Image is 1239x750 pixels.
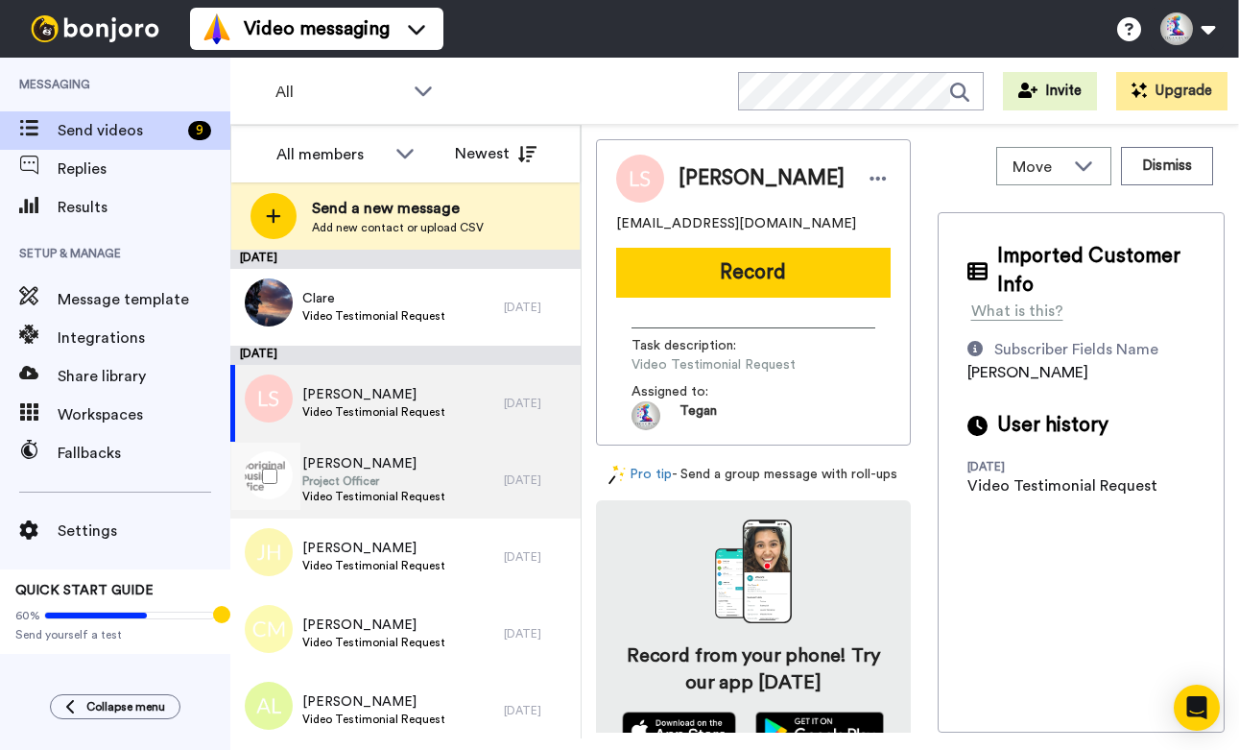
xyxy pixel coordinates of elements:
img: magic-wand.svg [608,465,626,485]
span: [PERSON_NAME] [302,616,445,635]
button: Record [616,248,891,298]
span: [PERSON_NAME] [302,385,445,404]
div: What is this? [971,300,1063,323]
span: Share library [58,365,230,388]
span: Results [58,196,230,219]
button: Upgrade [1116,72,1227,110]
span: [PERSON_NAME] [302,539,445,558]
img: appstore [622,712,736,750]
span: Replies [58,157,230,181]
span: Fallbacks [58,442,230,465]
img: ACg8ocJOfwyWDH7wrVbGPJzH39Ma9llfQAQmfBn6maqGL-91jUiotfY=s96-c [631,401,660,430]
span: Collapse menu [86,699,165,714]
div: [DATE] [967,459,1092,474]
span: Video Testimonial Request [302,489,445,504]
span: [PERSON_NAME] [302,692,445,712]
div: [DATE] [230,250,581,269]
span: Imported Customer Info [997,242,1196,300]
span: Task description : [631,336,766,355]
span: [PERSON_NAME] [302,454,445,473]
span: Video Testimonial Request [302,712,445,727]
span: Video messaging [244,15,390,42]
span: Video Testimonial Request [302,635,445,650]
div: Video Testimonial Request [967,474,1157,497]
img: jh.png [245,528,293,576]
img: download [715,520,792,623]
span: Video Testimonial Request [302,558,445,573]
span: QUICK START GUIDE [15,584,154,597]
div: - Send a group message with roll-ups [596,465,911,485]
img: cm.png [245,605,293,653]
span: Video Testimonial Request [631,355,814,375]
div: [DATE] [504,396,571,411]
div: [DATE] [504,300,571,315]
div: [DATE] [504,549,571,565]
span: Video Testimonial Request [302,404,445,420]
span: Send videos [58,119,180,142]
div: [DATE] [504,626,571,641]
span: [PERSON_NAME] [967,365,1088,380]
button: Invite [1003,72,1097,110]
div: [DATE] [230,346,581,365]
span: Project Officer [302,473,445,489]
span: All [275,81,404,104]
span: Move [1013,156,1064,179]
img: al.png [245,682,293,730]
button: Collapse menu [50,694,180,719]
div: 9 [188,121,211,140]
span: Message template [58,288,230,311]
span: Integrations [58,327,230,350]
button: Newest [441,134,551,173]
img: playstore [755,712,885,750]
span: [PERSON_NAME] [679,164,845,193]
img: 09d85528-1b4a-403c-b199-be05d7a8b140.jpg [245,278,293,327]
span: User history [997,411,1108,440]
span: Video Testimonial Request [302,308,445,324]
span: Settings [58,520,230,543]
button: Dismiss [1121,147,1213,185]
span: Workspaces [58,403,230,426]
img: bj-logo-header-white.svg [23,15,167,42]
img: Image of Lisa Shailer [616,155,664,203]
span: Assigned to: [631,382,766,401]
div: [DATE] [504,472,571,488]
div: Subscriber Fields Name [994,338,1158,361]
span: Send a new message [312,197,484,220]
div: All members [276,143,386,166]
span: Tegan [679,401,717,430]
div: Tooltip anchor [213,606,230,623]
span: [EMAIL_ADDRESS][DOMAIN_NAME] [616,214,856,233]
img: vm-color.svg [202,13,232,44]
div: [DATE] [504,703,571,718]
img: ls.png [245,375,293,423]
span: Clare [302,289,445,308]
span: Send yourself a test [15,627,215,642]
div: Open Intercom Messenger [1174,685,1220,731]
span: 60% [15,608,40,623]
span: Add new contact or upload CSV [312,220,484,235]
a: Pro tip [608,465,672,485]
h4: Record from your phone! Try our app [DATE] [615,642,892,696]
